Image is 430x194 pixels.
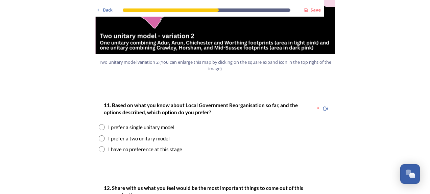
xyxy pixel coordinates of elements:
[98,59,332,72] span: Two unitary model variation 2 (You can enlarge this map by clicking on the square expand icon in ...
[108,145,182,153] div: I have no preference at this stage
[108,123,174,131] div: I prefer a single unitary model
[310,7,321,13] strong: Save
[108,135,170,142] div: I prefer a two unitary model
[103,7,113,13] span: Back
[400,164,420,184] button: Open Chat
[104,102,299,115] strong: 11. Based on what you know about Local Government Reorganisation so far, and the options describe...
